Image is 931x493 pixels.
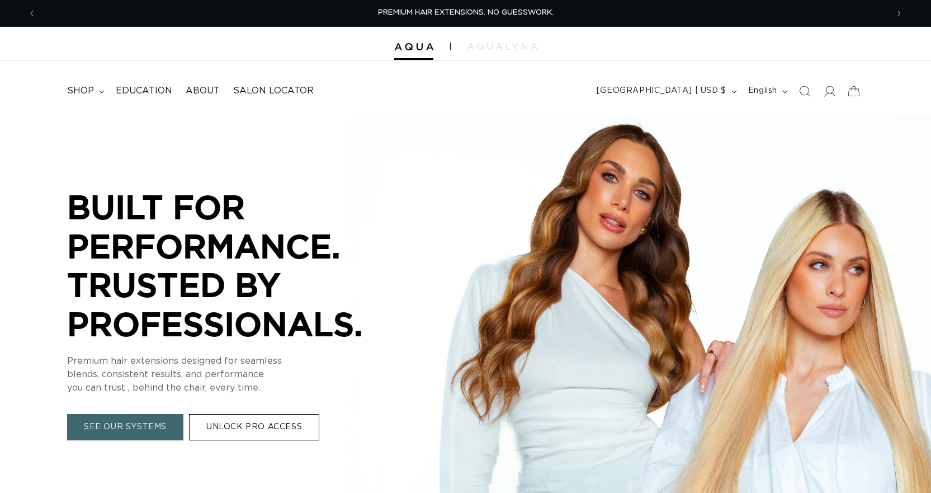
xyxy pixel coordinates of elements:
a: UNLOCK PRO ACCESS [189,415,319,441]
span: [GEOGRAPHIC_DATA] | USD $ [597,85,726,97]
a: Education [109,78,179,104]
p: blends, consistent results, and performance [67,368,403,382]
summary: Search [792,79,817,104]
span: Salon Locator [233,85,314,97]
img: Aqua Hair Extensions [394,43,433,51]
a: About [179,78,226,104]
a: Salon Locator [226,78,320,104]
a: SEE OUR SYSTEMS [67,415,183,441]
summary: shop [60,78,109,104]
p: you can trust , behind the chair, every time. [67,382,403,395]
button: [GEOGRAPHIC_DATA] | USD $ [590,81,741,102]
button: Next announcement [887,3,911,24]
span: PREMIUM HAIR EXTENSIONS. NO GUESSWORK. [378,9,554,16]
p: Premium hair extensions designed for seamless [67,355,403,368]
button: English [741,81,792,102]
span: shop [67,85,94,97]
button: Previous announcement [20,3,44,24]
span: Education [116,85,172,97]
img: aqualyna.com [467,43,537,50]
span: About [186,85,220,97]
span: English [748,85,777,97]
p: BUILT FOR PERFORMANCE. TRUSTED BY PROFESSIONALS. [67,187,403,343]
